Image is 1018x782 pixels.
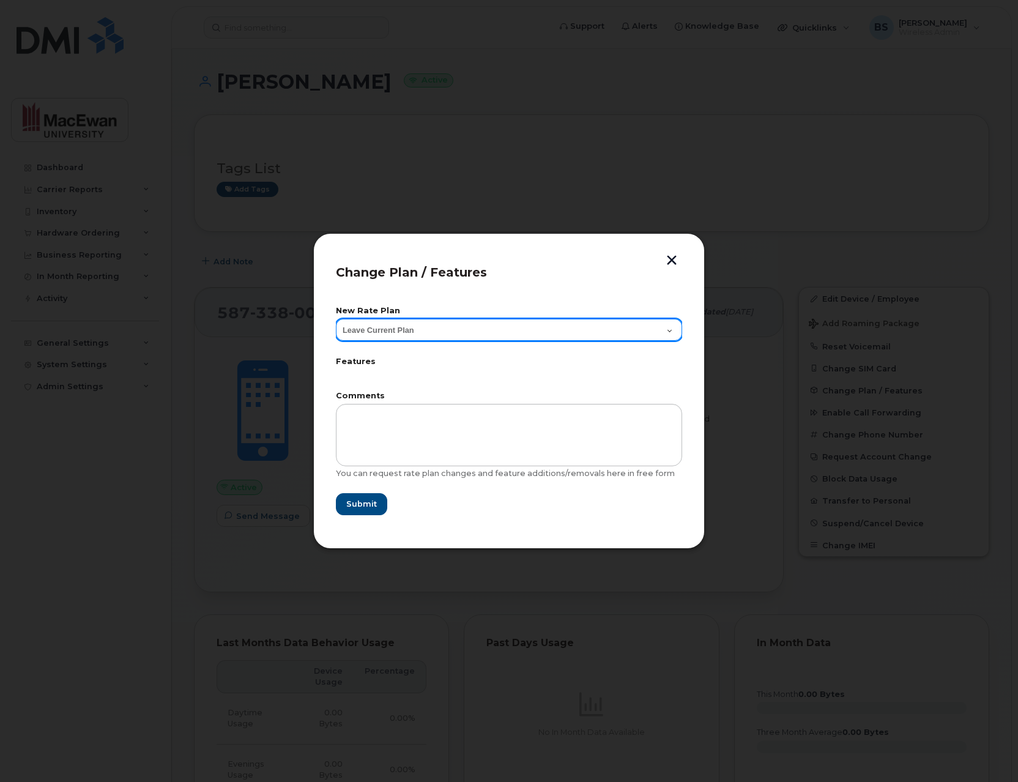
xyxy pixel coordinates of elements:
[336,392,682,400] label: Comments
[336,358,682,366] label: Features
[336,469,682,479] div: You can request rate plan changes and feature additions/removals here in free form
[336,265,487,280] span: Change Plan / Features
[346,498,377,510] span: Submit
[336,493,387,515] button: Submit
[336,307,682,315] label: New Rate Plan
